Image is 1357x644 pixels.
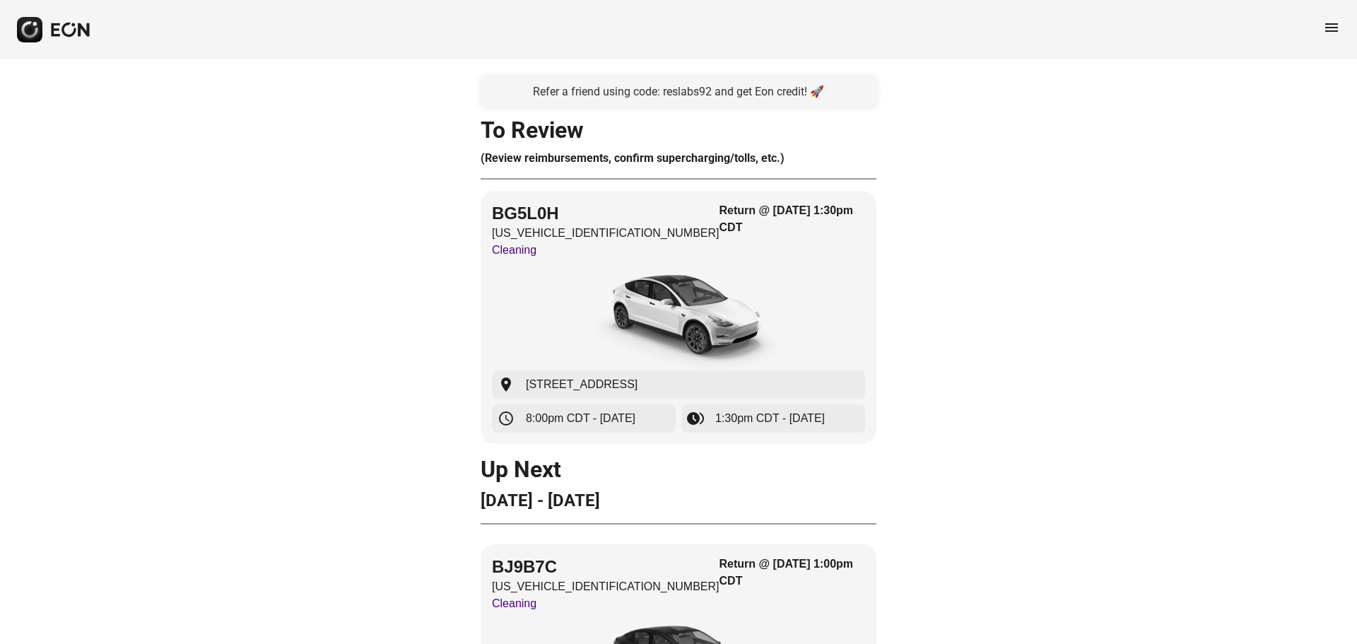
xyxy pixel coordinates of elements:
a: Refer a friend using code: reslabs92 and get Eon credit! 🚀 [481,76,876,107]
p: Cleaning [492,242,719,259]
h2: BJ9B7C [492,556,719,578]
h2: BG5L0H [492,202,719,225]
h1: Up Next [481,461,876,478]
span: 8:00pm CDT - [DATE] [526,410,635,427]
p: Cleaning [492,595,719,612]
p: [US_VEHICLE_IDENTIFICATION_NUMBER] [492,225,719,242]
span: browse_gallery [687,410,704,427]
h2: [DATE] - [DATE] [481,489,876,512]
h3: (Review reimbursements, confirm supercharging/tolls, etc.) [481,150,876,167]
h1: To Review [481,122,876,139]
span: menu [1323,19,1340,36]
p: [US_VEHICLE_IDENTIFICATION_NUMBER] [492,578,719,595]
span: location_on [498,376,515,393]
h3: Return @ [DATE] 1:30pm CDT [719,202,865,236]
span: 1:30pm CDT - [DATE] [715,410,825,427]
span: schedule [498,410,515,427]
h3: Return @ [DATE] 1:00pm CDT [719,556,865,590]
img: car [572,264,785,370]
span: [STREET_ADDRESS] [526,376,638,393]
button: BG5L0H[US_VEHICLE_IDENTIFICATION_NUMBER]CleaningReturn @ [DATE] 1:30pm CDTcar[STREET_ADDRESS]8:00... [481,191,876,444]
